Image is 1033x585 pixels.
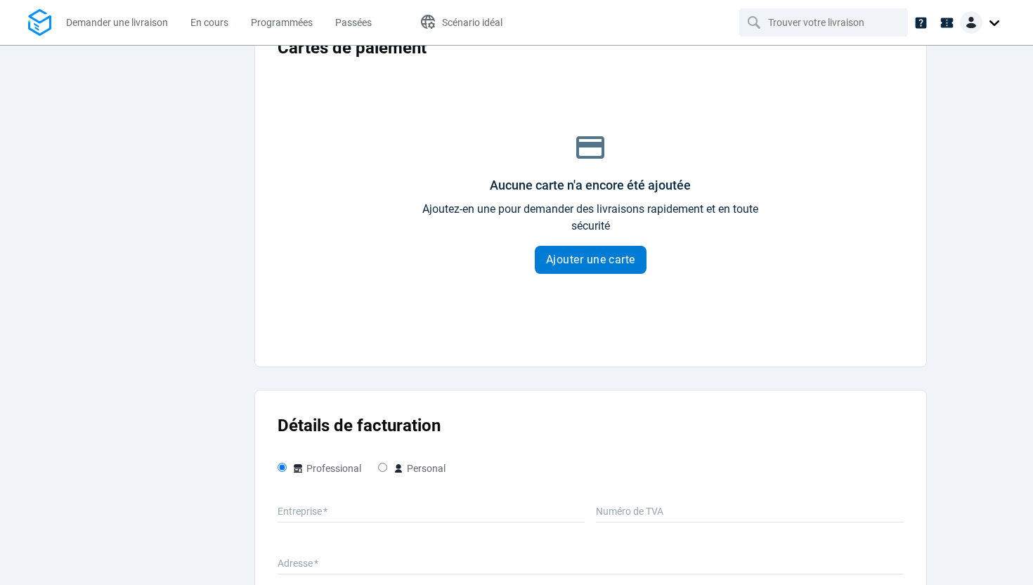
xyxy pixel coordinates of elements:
span: Passées [335,17,372,28]
span: Ajouter une carte [546,254,635,265]
input: personal [378,463,387,472]
span: Demander une livraison [66,17,168,28]
span: Détails de facturation [278,416,441,435]
span: personal [387,463,446,474]
label: Adresse [278,545,904,571]
span: Scénario idéal [442,17,502,28]
span: Cartes de paiement [278,38,427,58]
p: Ajoutez-en une pour demander des livraisons rapidement et en toute sécurité [415,201,766,235]
img: Client [960,11,982,34]
label: Entreprise [278,493,585,519]
img: Logo [28,9,51,37]
input: professional [278,463,287,472]
span: En cours [190,17,228,28]
input: Trouver votre livraison [768,9,882,36]
button: Ajouter une carte [535,246,647,274]
span: professional [287,463,361,474]
label: Numéro de TVA [596,493,904,519]
p: Aucune carte n'a encore été ajoutée [490,176,691,195]
span: Programmées [251,17,313,28]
